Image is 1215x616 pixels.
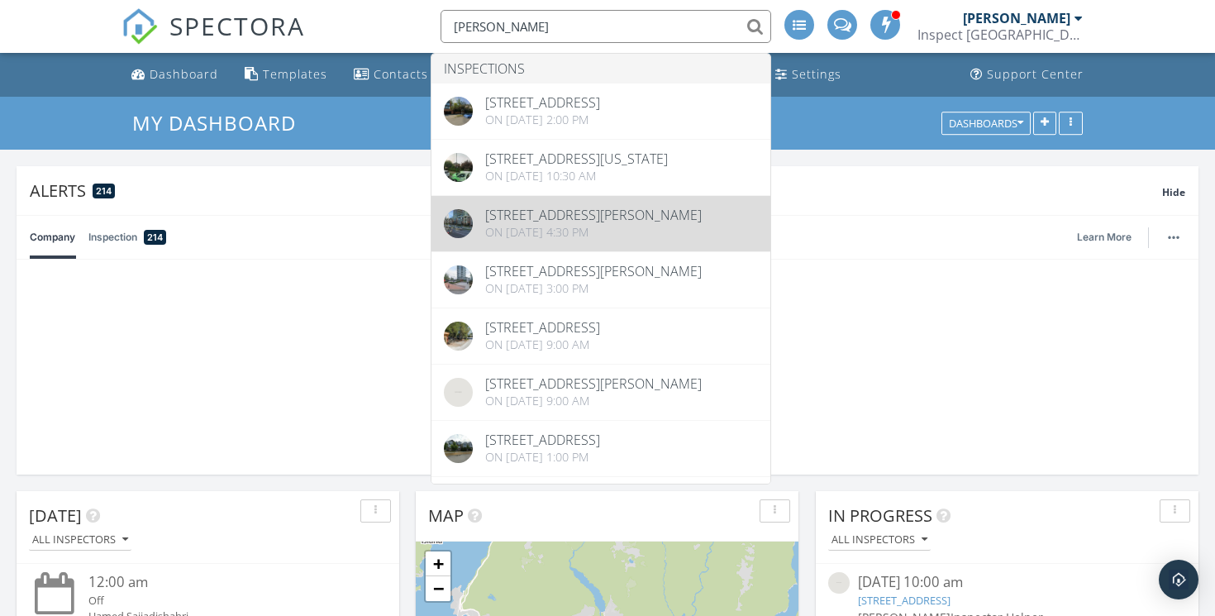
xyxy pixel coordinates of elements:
a: [STREET_ADDRESS][PERSON_NAME] On [DATE] 4:30 pm [431,196,770,251]
button: Dashboards [941,112,1031,135]
div: [PERSON_NAME] [963,10,1070,26]
img: The Best Home Inspection Software - Spectora [121,8,158,45]
div: [STREET_ADDRESS] [485,321,600,334]
div: On [DATE] 9:00 am [485,338,600,351]
button: All Inspectors [29,529,131,552]
div: Inspect Canada [917,26,1083,43]
span: 214 [96,185,112,197]
a: [STREET_ADDRESS] [858,593,951,608]
div: On [DATE] 10:30 am [485,170,668,183]
div: On [DATE] 3:00 pm [485,282,702,295]
div: On [DATE] 9:00 am [485,394,702,408]
img: streetview [444,153,473,182]
div: [STREET_ADDRESS][PERSON_NAME] [485,208,702,222]
img: streetview [444,322,473,351]
div: Alerts [30,179,1162,202]
span: [DATE] [29,504,82,527]
div: Templates [263,66,327,82]
a: [STREET_ADDRESS][PERSON_NAME] On [DATE] 9:00 am [431,365,770,420]
a: [STREET_ADDRESS] On [DATE] 1:00 pm [431,421,770,476]
div: All Inspectors [831,534,927,546]
a: Inspection [88,216,166,259]
img: streetview [444,97,473,126]
input: Search everything... [441,10,771,43]
div: Off [88,593,357,609]
img: streetview [444,209,473,238]
a: SPECTORA [121,22,305,57]
div: On [DATE] 4:30 pm [485,226,702,239]
a: [STREET_ADDRESS][US_STATE] On [DATE] 10:30 am [431,140,770,195]
img: streetview [444,378,473,407]
div: [STREET_ADDRESS][PERSON_NAME] [485,265,702,278]
a: Templates [238,60,334,90]
a: [STREET_ADDRESS][PERSON_NAME] On [DATE] 3:00 pm [431,252,770,308]
a: My Dashboard [132,109,310,136]
div: [STREET_ADDRESS][PERSON_NAME] [485,377,702,390]
a: Contacts [347,60,435,90]
div: [STREET_ADDRESS][US_STATE] [485,152,668,165]
div: [STREET_ADDRESS] [485,433,600,446]
div: [DATE] 10:00 am [858,572,1156,593]
a: [STREET_ADDRESS] On [DATE] 2:00 pm [431,84,770,139]
a: Zoom out [426,576,450,601]
span: In Progress [828,504,932,527]
a: [STREET_ADDRESS] On [DATE] 9:00 am [431,308,770,364]
a: Learn More [1077,229,1141,246]
div: On [DATE] 1:00 pm [485,451,600,464]
span: SPECTORA [169,8,305,43]
div: Dashboard [150,66,218,82]
a: Support Center [964,60,1090,90]
span: 214 [147,229,163,246]
img: streetview [444,265,473,294]
div: Settings [792,66,841,82]
div: Open Intercom Messenger [1159,560,1198,599]
span: Hide [1162,185,1185,199]
a: Company [30,216,75,259]
div: Support Center [987,66,1084,82]
span: Map [428,504,464,527]
div: On [DATE] 2:00 pm [485,113,600,127]
img: ellipsis-632cfdd7c38ec3a7d453.svg [1168,236,1179,239]
a: Dashboard [125,60,225,90]
div: Dashboards [949,117,1023,129]
a: Zoom in [426,552,450,576]
div: All Inspectors [32,534,128,546]
div: 12:00 am [88,572,357,593]
div: [STREET_ADDRESS] [485,96,600,109]
button: All Inspectors [828,529,931,552]
a: Settings [769,60,848,90]
img: streetview [444,434,473,463]
img: streetview [828,572,850,594]
div: Contacts [374,66,428,82]
li: Inspections [431,54,770,84]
